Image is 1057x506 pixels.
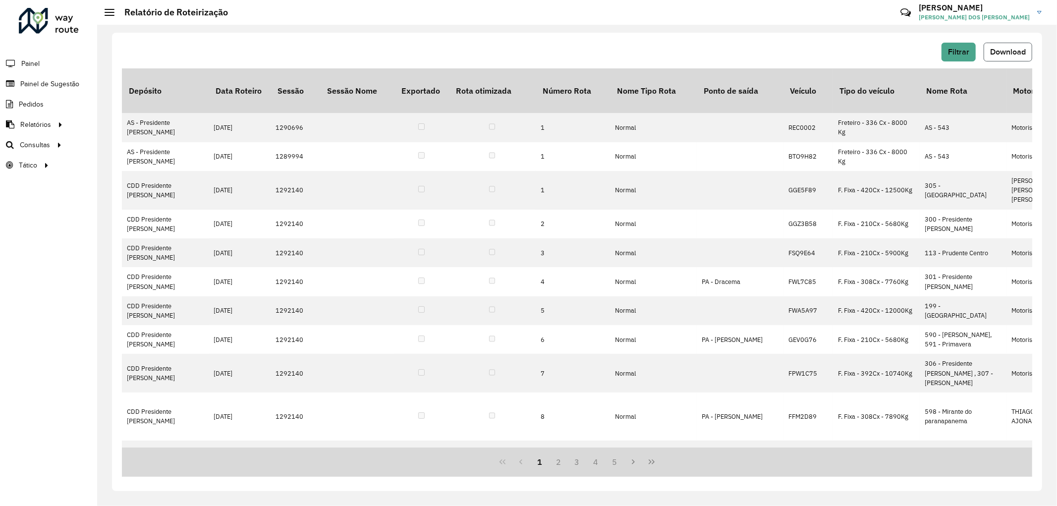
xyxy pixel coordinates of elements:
td: [DATE] [209,393,271,441]
td: F. Fixa - 210Cx - 5680Kg [833,210,920,238]
td: 9 [536,441,610,469]
td: PA - [PERSON_NAME] [697,325,783,354]
th: Nome Rota [920,68,1006,113]
td: F. Fixa - 392Cx - 10740Kg [833,354,920,393]
td: CDD Presidente [PERSON_NAME] [122,267,209,296]
td: CDD Presidente [PERSON_NAME] [122,441,209,469]
td: [DATE] [209,325,271,354]
td: Normal [610,210,697,238]
span: [PERSON_NAME] DOS [PERSON_NAME] [919,13,1030,22]
td: FWL7C85 [783,267,833,296]
td: 306 - Presidente [PERSON_NAME] , 307 - [PERSON_NAME] [920,354,1006,393]
td: 6 [536,325,610,354]
td: Normal [610,441,697,469]
td: [DATE] [209,142,271,171]
td: F. Fixa - 420Cx - 12500Kg [833,171,920,210]
td: Normal [610,296,697,325]
th: Sessão Nome [320,68,394,113]
td: 1290696 [271,113,320,142]
td: Normal [610,354,697,393]
td: Normal [610,113,697,142]
td: [DATE] [209,171,271,210]
td: AS - Presidente [PERSON_NAME] [122,142,209,171]
td: CDD Presidente [PERSON_NAME] [122,210,209,238]
td: AS - 543 [920,142,1006,171]
td: 7 [536,354,610,393]
td: 1292140 [271,393,320,441]
span: Relatórios [20,119,51,130]
h3: [PERSON_NAME] [919,3,1030,12]
td: 1292140 [271,267,320,296]
th: Rota otimizada [449,68,536,113]
td: GEV0G76 [783,325,833,354]
td: GGZ3B58 [783,210,833,238]
td: FSQ9E64 [783,238,833,267]
td: CDD Presidente [PERSON_NAME] [122,238,209,267]
span: Tático [19,160,37,170]
td: F. Fixa - 308Cx - 7760Kg [833,267,920,296]
button: 4 [586,452,605,471]
td: F. Fixa - 420Cx - 12000Kg [833,296,920,325]
td: [DATE] [209,296,271,325]
th: Data Roteiro [209,68,271,113]
td: FPW1C75 [783,354,833,393]
th: Tipo do veículo [833,68,920,113]
td: 1 [536,171,610,210]
td: 1 [536,113,610,142]
td: 1292140 [271,238,320,267]
td: FFM2D89 [783,393,833,441]
a: Contato Rápido [895,2,916,23]
td: FWA5A97 [783,296,833,325]
button: Last Page [642,452,661,471]
th: Ponto de saída [697,68,783,113]
td: BTO9H82 [783,142,833,171]
td: Normal [610,171,697,210]
td: F. Fixa - 210Cx - 5680Kg [833,325,920,354]
th: Número Rota [536,68,610,113]
td: 8 [536,393,610,441]
td: CDD Presidente [PERSON_NAME] [122,171,209,210]
td: [DATE] [209,210,271,238]
td: CDD Presidente [PERSON_NAME] [122,325,209,354]
td: F. Fixa - 210Cx - 5900Kg [833,238,920,267]
td: GFV0B73 [783,441,833,469]
td: F. Fixa - 308Cx - 7890Kg [833,393,920,441]
button: 1 [530,452,549,471]
td: 300 - Presidente [PERSON_NAME] [920,210,1006,238]
td: 1292140 [271,441,320,469]
span: Download [990,48,1026,56]
td: 199 - [GEOGRAPHIC_DATA] [920,296,1006,325]
td: PA - Dracema [697,267,783,296]
span: Filtrar [948,48,969,56]
button: Download [984,43,1032,61]
td: 301 - Presidente [PERSON_NAME] [920,267,1006,296]
td: Normal [610,325,697,354]
button: Filtrar [942,43,976,61]
td: 3 [536,238,610,267]
td: F. Fixa - 210Cx - 5800Kg [833,441,920,469]
td: [DATE] [209,267,271,296]
td: Normal [610,393,697,441]
td: 598 - Mirante do paranapanema [920,393,1006,441]
th: Nome Tipo Rota [610,68,697,113]
td: 105 - Regente Feijo [920,441,1006,469]
td: 1 [536,142,610,171]
span: Consultas [20,140,50,150]
th: Exportado [394,68,449,113]
td: CDD Presidente [PERSON_NAME] [122,296,209,325]
button: Next Page [624,452,643,471]
td: REC0002 [783,113,833,142]
td: AS - 543 [920,113,1006,142]
td: Normal [610,238,697,267]
td: [DATE] [209,354,271,393]
td: Normal [610,267,697,296]
td: 305 - [GEOGRAPHIC_DATA] [920,171,1006,210]
th: Sessão [271,68,320,113]
h2: Relatório de Roteirização [114,7,228,18]
td: [DATE] [209,113,271,142]
td: [DATE] [209,441,271,469]
td: GGE5F89 [783,171,833,210]
td: 2 [536,210,610,238]
td: Normal [610,142,697,171]
th: Depósito [122,68,209,113]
